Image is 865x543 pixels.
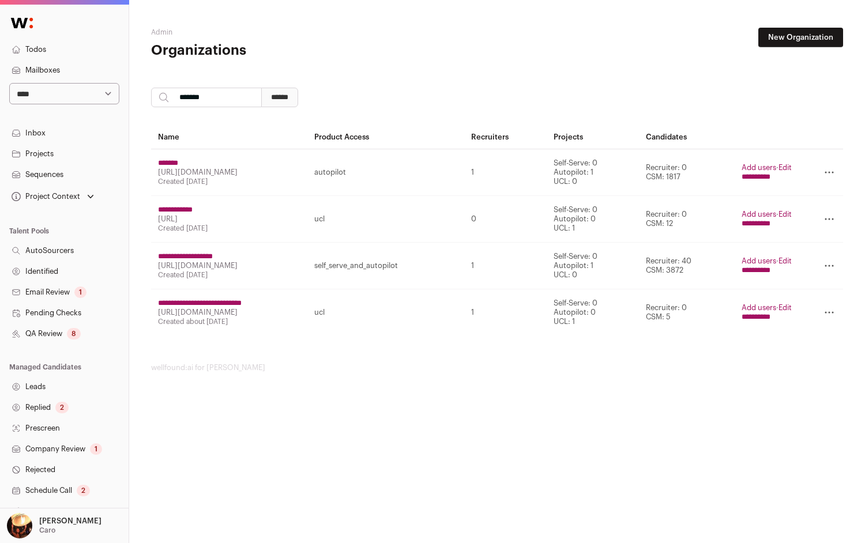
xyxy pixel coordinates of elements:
a: Edit [778,164,792,171]
button: Open dropdown [5,513,104,538]
a: [URL][DOMAIN_NAME] [158,308,238,316]
a: Add users [742,304,776,311]
td: 1 [464,243,547,289]
td: Recruiter: 0 CSM: 12 [639,196,734,243]
th: Product Access [307,126,464,149]
p: Caro [39,526,55,535]
div: 1 [74,286,86,298]
a: [URL] [158,215,178,223]
td: · [735,196,799,243]
td: Self-Serve: 0 Autopilot: 1 UCL: 0 [547,149,640,196]
div: Project Context [9,192,80,201]
p: [PERSON_NAME] [39,516,101,526]
div: 2 [77,485,90,496]
h1: Organizations [151,42,382,60]
a: Edit [778,257,792,265]
td: ucl [307,196,464,243]
div: Created [DATE] [158,177,300,186]
a: Edit [778,304,792,311]
td: Self-Serve: 0 Autopilot: 0 UCL: 1 [547,196,640,243]
img: 473170-medium_jpg [7,513,32,538]
div: Created about [DATE] [158,317,300,326]
a: [URL][DOMAIN_NAME] [158,262,238,269]
a: New Organization [758,28,843,47]
td: Recruiter: 40 CSM: 3872 [639,243,734,289]
footer: wellfound:ai for [PERSON_NAME] [151,363,843,372]
a: Add users [742,164,776,171]
td: · [735,243,799,289]
div: 1 [90,443,102,455]
div: Created [DATE] [158,270,300,280]
th: Projects [547,126,640,149]
button: Open dropdown [9,188,96,205]
a: Add users [742,210,776,218]
td: · [735,149,799,196]
td: ucl [307,289,464,336]
a: [URL][DOMAIN_NAME] [158,168,238,176]
div: 8 [67,328,81,340]
a: Edit [778,210,792,218]
th: Candidates [639,126,734,149]
img: Wellfound [5,12,39,35]
td: Self-Serve: 0 Autopilot: 1 UCL: 0 [547,243,640,289]
div: 2 [55,402,69,413]
td: Recruiter: 0 CSM: 1817 [639,149,734,196]
td: Recruiter: 0 CSM: 5 [639,289,734,336]
div: Created [DATE] [158,224,300,233]
td: autopilot [307,149,464,196]
td: self_serve_and_autopilot [307,243,464,289]
a: Add users [742,257,776,265]
td: · [735,289,799,336]
td: 0 [464,196,547,243]
th: Recruiters [464,126,547,149]
a: Admin [151,29,172,36]
th: Name [151,126,307,149]
td: 1 [464,149,547,196]
td: Self-Serve: 0 Autopilot: 0 UCL: 1 [547,289,640,336]
td: 1 [464,289,547,336]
